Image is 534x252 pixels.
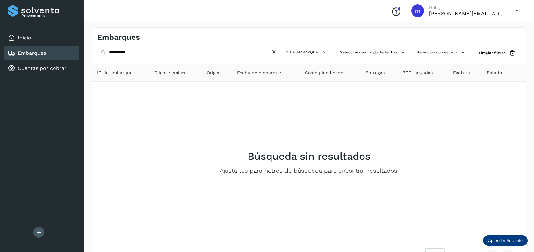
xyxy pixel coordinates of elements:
span: ID de embarque [97,69,133,76]
div: Aprender Solvento [483,235,528,246]
span: ID de embarque [285,49,318,55]
div: Embarques [4,46,79,60]
span: Estado [487,69,502,76]
a: Embarques [18,50,46,56]
p: Hola, [429,5,506,10]
div: Cuentas por cobrar [4,61,79,75]
span: Costo planificado [305,69,343,76]
p: Aprender Solvento [488,238,523,243]
span: Entregas [365,69,385,76]
p: Ajusta tus parámetros de búsqueda para encontrar resultados. [220,167,399,175]
button: Selecciona un estado [414,47,469,58]
button: Limpiar filtros [474,47,521,59]
div: Inicio [4,31,79,45]
h2: Búsqueda sin resultados [248,150,371,162]
p: mariela.santiago@fsdelnorte.com [429,10,506,17]
span: Factura [453,69,470,76]
button: Selecciona un rango de fechas [337,47,409,58]
button: ID de embarque [283,47,329,57]
span: POD cargadas [402,69,433,76]
span: Cliente emisor [154,69,186,76]
h4: Embarques [97,33,140,42]
span: Origen [207,69,221,76]
a: Cuentas por cobrar [18,65,67,71]
a: Inicio [18,35,31,41]
span: Limpiar filtros [479,50,505,56]
p: Proveedores [21,13,76,18]
span: Fecha de embarque [237,69,281,76]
